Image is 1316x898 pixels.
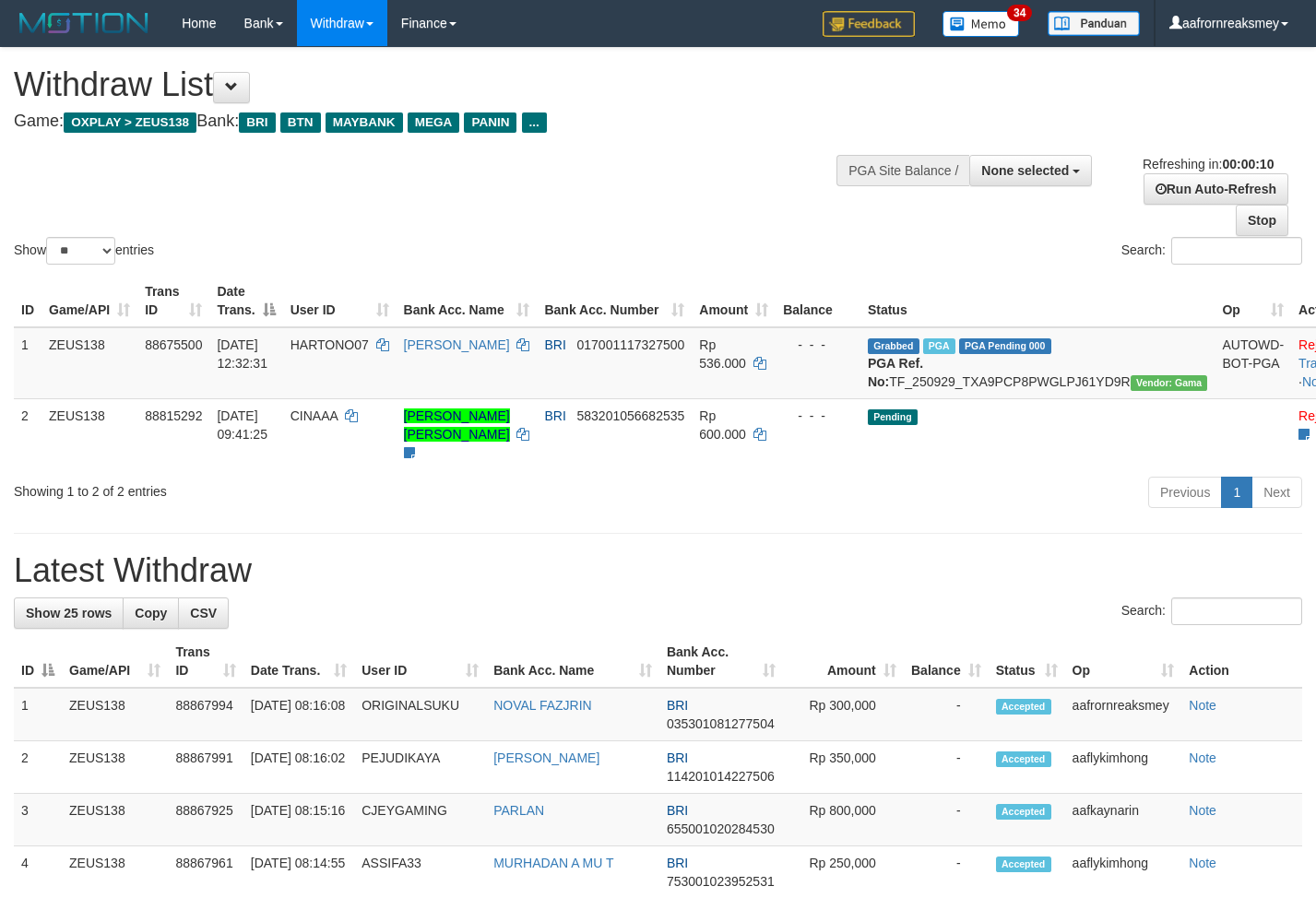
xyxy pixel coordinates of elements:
[1065,688,1182,741] td: aafrornreaksmey
[41,275,137,327] th: Game/API: activate to sort column ascending
[14,66,859,103] h1: Withdraw List
[14,112,859,131] h4: Game: Bank:
[1181,635,1302,688] th: Action
[996,857,1051,872] span: Accepted
[217,408,267,442] span: [DATE] 09:41:25
[168,794,243,846] td: 88867925
[1189,856,1216,870] a: Note
[493,803,544,818] a: PARLAN
[1171,597,1302,625] input: Search:
[239,112,275,133] span: BRI
[783,794,904,846] td: Rp 800,000
[168,688,243,741] td: 88867994
[326,112,403,133] span: MAYBANK
[783,635,904,688] th: Amount: activate to sort column ascending
[923,338,955,354] span: Marked by aaftrukkakada
[397,275,538,327] th: Bank Acc. Name: activate to sort column ascending
[544,408,565,423] span: BRI
[280,112,321,133] span: BTN
[404,337,510,352] a: [PERSON_NAME]
[1189,803,1216,818] a: Note
[667,874,775,889] span: Copy 753001023952531 to clipboard
[1065,794,1182,846] td: aafkaynarin
[667,750,688,765] span: BRI
[904,635,989,688] th: Balance: activate to sort column ascending
[659,635,783,688] th: Bank Acc. Number: activate to sort column ascending
[178,597,229,629] a: CSV
[699,408,746,442] span: Rp 600.000
[783,407,853,425] div: - - -
[14,635,62,688] th: ID: activate to sort column descending
[14,275,41,327] th: ID
[544,337,565,352] span: BRI
[1121,237,1302,265] label: Search:
[537,275,692,327] th: Bank Acc. Number: activate to sort column ascending
[493,698,592,713] a: NOVAL FAZJRIN
[14,327,41,399] td: 1
[576,408,684,423] span: Copy 583201056682535 to clipboard
[1121,597,1302,625] label: Search:
[135,606,167,620] span: Copy
[14,688,62,741] td: 1
[904,741,989,794] td: -
[464,112,516,133] span: PANIN
[290,337,369,352] span: HARTONO07
[46,237,115,265] select: Showentries
[959,338,1051,354] span: PGA Pending
[217,337,267,371] span: [DATE] 12:32:31
[62,635,168,688] th: Game/API: activate to sort column ascending
[243,635,354,688] th: Date Trans.: activate to sort column ascending
[493,750,599,765] a: [PERSON_NAME]
[190,606,217,620] span: CSV
[667,803,688,818] span: BRI
[667,769,775,784] span: Copy 114201014227506 to clipboard
[699,337,746,371] span: Rp 536.000
[354,794,486,846] td: CJEYGAMING
[62,794,168,846] td: ZEUS138
[783,741,904,794] td: Rp 350,000
[209,275,282,327] th: Date Trans.: activate to sort column descending
[1251,477,1302,508] a: Next
[868,356,923,389] b: PGA Ref. No:
[14,552,1302,589] h1: Latest Withdraw
[904,688,989,741] td: -
[667,698,688,713] span: BRI
[667,716,775,731] span: Copy 035301081277504 to clipboard
[62,688,168,741] td: ZEUS138
[1065,741,1182,794] td: aaflykimhong
[1189,750,1216,765] a: Note
[904,794,989,846] td: -
[836,155,969,186] div: PGA Site Balance /
[667,856,688,870] span: BRI
[168,635,243,688] th: Trans ID: activate to sort column ascending
[860,327,1215,399] td: TF_250929_TXA9PCP8PWGLPJ61YD9R
[14,475,535,501] div: Showing 1 to 2 of 2 entries
[1222,157,1274,171] strong: 00:00:10
[290,408,338,423] span: CINAAA
[404,408,510,442] a: [PERSON_NAME] [PERSON_NAME]
[981,163,1069,178] span: None selected
[41,398,137,469] td: ZEUS138
[283,275,397,327] th: User ID: activate to sort column ascending
[14,398,41,469] td: 2
[996,804,1051,820] span: Accepted
[1131,375,1208,391] span: Vendor URL: https://trx31.1velocity.biz
[868,409,918,425] span: Pending
[1065,635,1182,688] th: Op: activate to sort column ascending
[1148,477,1222,508] a: Previous
[783,336,853,354] div: - - -
[868,338,919,354] span: Grabbed
[1215,275,1291,327] th: Op: activate to sort column ascending
[996,699,1051,715] span: Accepted
[1048,11,1140,36] img: panduan.png
[823,11,915,37] img: Feedback.jpg
[14,9,154,37] img: MOTION_logo.png
[26,606,112,620] span: Show 25 rows
[243,688,354,741] td: [DATE] 08:16:08
[1236,205,1288,236] a: Stop
[243,794,354,846] td: [DATE] 08:15:16
[145,408,202,423] span: 88815292
[522,112,547,133] span: ...
[41,327,137,399] td: ZEUS138
[493,856,613,870] a: MURHADAN A MU T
